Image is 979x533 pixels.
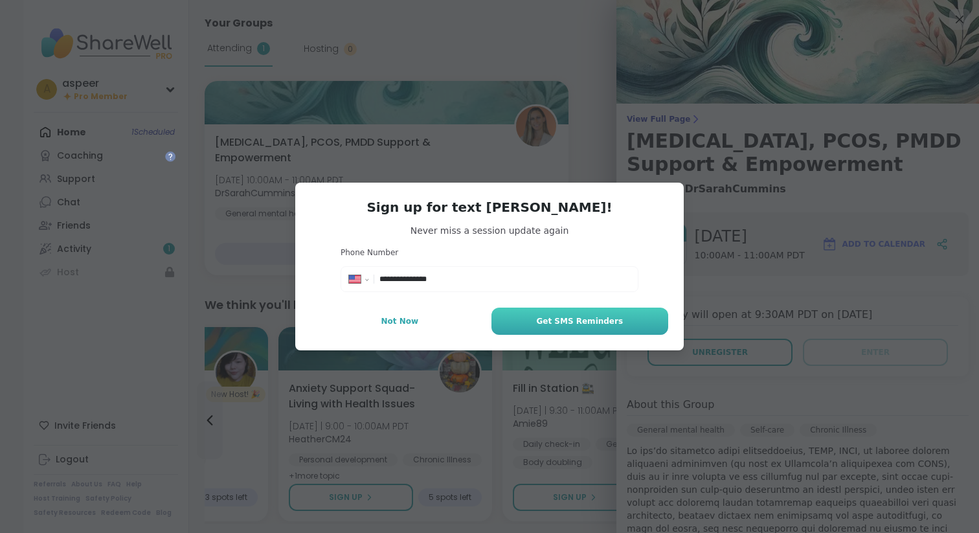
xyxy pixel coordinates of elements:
[311,224,668,237] span: Never miss a session update again
[381,315,418,327] span: Not Now
[349,275,361,283] img: United States
[491,308,668,335] button: Get SMS Reminders
[341,247,638,258] h3: Phone Number
[165,152,175,162] iframe: Spotlight
[311,198,668,216] h3: Sign up for text [PERSON_NAME]!
[311,308,489,335] button: Not Now
[536,315,623,327] span: Get SMS Reminders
